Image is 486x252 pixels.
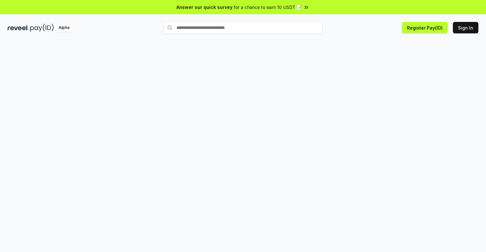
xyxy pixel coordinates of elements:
[402,22,448,33] button: Register Pay(ID)
[8,24,29,32] img: reveel_dark
[55,24,73,32] div: Alpha
[234,4,302,10] span: for a chance to earn 10 USDT 📝
[453,22,478,33] button: Sign In
[30,24,54,32] img: pay_id
[176,4,232,10] span: Answer our quick survey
